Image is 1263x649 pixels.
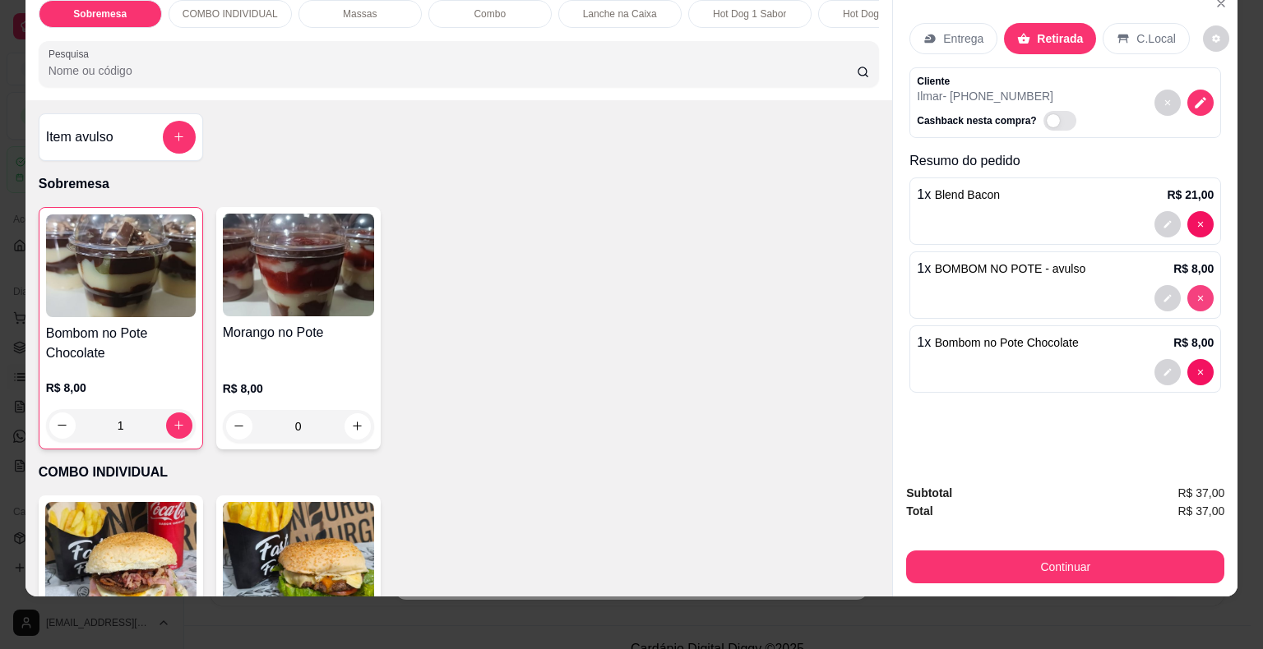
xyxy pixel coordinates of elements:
[343,7,377,21] p: Massas
[917,88,1082,104] p: Ilmar - [PHONE_NUMBER]
[1187,285,1214,311] button: decrease-product-quantity
[1154,285,1181,311] button: decrease-product-quantity
[345,413,371,440] button: increase-product-quantity
[183,7,278,21] p: COMBO INDIVIDUAL
[46,324,196,363] h4: Bombom no Pote Chocolate
[1167,186,1214,203] p: R$ 21,00
[39,463,880,482] p: COMBO INDIVIDUAL
[1136,30,1175,47] p: C.Local
[166,412,192,439] button: increase-product-quantity
[909,151,1221,171] p: Resumo do pedido
[223,502,374,605] img: product-image
[1154,90,1181,116] button: decrease-product-quantity
[917,259,1085,278] p: 1 x
[935,262,1086,275] span: BOMBOM NO POTE - avulso
[935,336,1079,349] span: Bombom no Pote Chocolate
[843,7,916,21] p: Hot Dog 2 Sabor
[46,127,113,147] h4: Item avulso
[1173,260,1214,277] p: R$ 8,00
[163,121,196,154] button: add-separate-item
[223,323,374,343] h4: Morango no Pote
[943,30,983,47] p: Entrega
[46,380,196,396] p: R$ 8,00
[223,214,374,316] img: product-image
[1154,211,1181,237] button: decrease-product-quantity
[1187,90,1214,116] button: decrease-product-quantity
[917,333,1078,352] p: 1 x
[906,550,1224,583] button: Continuar
[935,188,1000,201] span: Blend Bacon
[1187,211,1214,237] button: decrease-product-quantity
[1037,30,1083,47] p: Retirada
[1187,359,1214,385] button: decrease-product-quantity
[917,114,1036,127] p: Cashback nesta compra?
[583,7,657,21] p: Lanche na Caixa
[45,502,197,605] img: product-image
[906,486,952,499] strong: Subtotal
[474,7,506,21] p: Combo
[223,380,374,397] p: R$ 8,00
[73,7,127,21] p: Sobremesa
[1173,334,1214,351] p: R$ 8,00
[49,412,76,439] button: decrease-product-quantity
[906,504,932,518] strong: Total
[226,413,252,440] button: decrease-product-quantity
[39,174,880,194] p: Sobremesa
[1177,484,1224,502] span: R$ 37,00
[917,75,1082,88] p: Cliente
[49,47,95,61] label: Pesquisa
[713,7,786,21] p: Hot Dog 1 Sabor
[49,62,857,79] input: Pesquisa
[46,214,196,317] img: product-image
[1203,25,1229,52] button: decrease-product-quantity
[1154,359,1181,385] button: decrease-product-quantity
[1043,111,1083,131] label: Automatic updates
[1177,502,1224,520] span: R$ 37,00
[917,185,1000,205] p: 1 x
